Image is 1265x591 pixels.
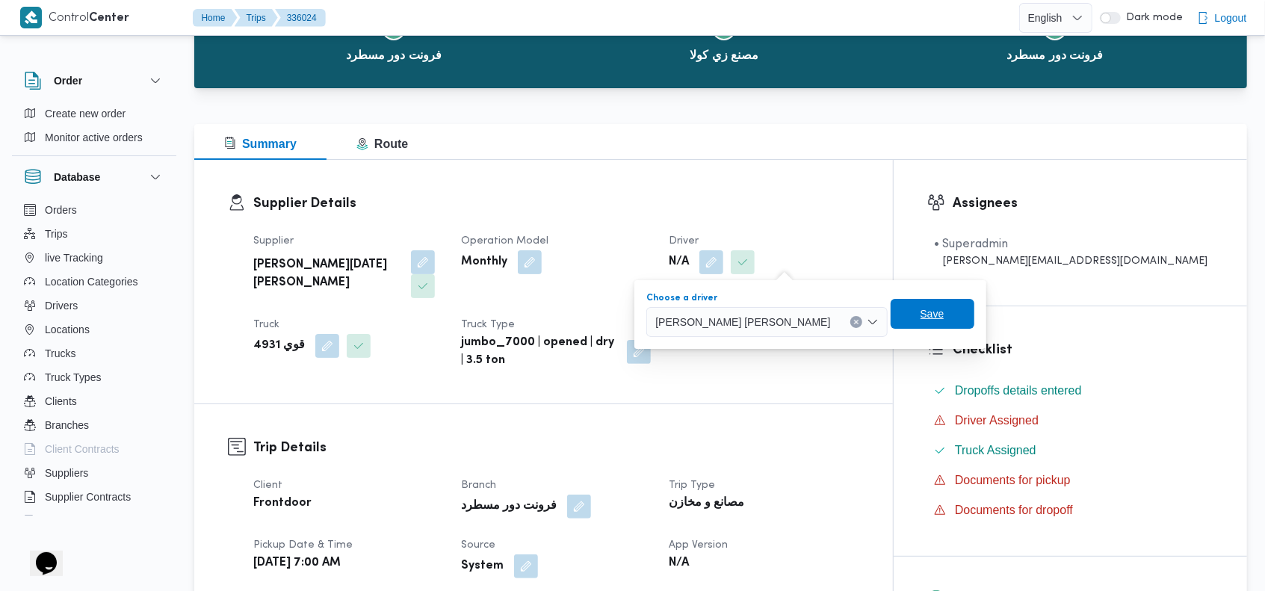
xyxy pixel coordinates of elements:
span: Orders [45,201,77,219]
span: Source [461,540,495,550]
button: Locations [18,318,170,341]
span: Truck Assigned [955,444,1036,457]
span: • Superadmin mohamed.nabil@illa.com.eg [934,235,1207,269]
button: Home [193,9,238,27]
h3: Checklist [953,340,1213,360]
span: Truck [253,320,279,329]
iframe: chat widget [15,531,63,576]
b: N/A [669,554,689,572]
button: Trips [235,9,278,27]
label: Choose a driver [646,292,717,304]
h3: Supplier Details [253,194,859,214]
button: Branches [18,413,170,437]
span: Trucks [45,344,75,362]
div: Database [12,198,176,522]
b: [DATE] 7:00 AM [253,554,341,572]
span: Pickup date & time [253,540,353,550]
span: Devices [45,512,82,530]
button: Clients [18,389,170,413]
button: Trips [18,222,170,246]
span: Summary [224,137,297,150]
span: Supplier [253,236,294,246]
span: Documents for pickup [955,474,1071,486]
h3: Assignees [953,194,1213,214]
span: [PERSON_NAME] [PERSON_NAME] [655,313,830,329]
b: Frontdoor [253,495,312,513]
span: Save [921,305,944,323]
span: Route [356,137,408,150]
span: Monitor active orders [45,129,143,146]
button: Documents for dropoff [928,498,1213,522]
span: Location Categories [45,273,138,291]
b: مصانع و مخازن [669,495,744,513]
span: Driver Assigned [955,412,1039,430]
button: Dropoffs details entered [928,379,1213,403]
button: Order [24,72,164,90]
div: Order [12,102,176,155]
div: • Superadmin [934,235,1207,253]
button: Client Contracts [18,437,170,461]
button: Supplier Contracts [18,485,170,509]
button: Database [24,168,164,186]
span: Truck Assigned [955,442,1036,460]
span: Create new order [45,105,126,123]
button: live Tracking [18,246,170,270]
span: Dropoffs details entered [955,382,1082,400]
span: فرونت دور مسطرد [346,46,442,64]
b: قوي 4931 [253,337,305,355]
button: Save [891,299,974,329]
span: Documents for dropoff [955,504,1073,516]
span: Driver [669,236,699,246]
span: Operation Model [461,236,548,246]
span: Dark mode [1121,12,1184,24]
button: Orders [18,198,170,222]
span: فرونت دور مسطرد [1006,46,1103,64]
span: Suppliers [45,464,88,482]
span: Branch [461,480,496,490]
span: Documents for pickup [955,471,1071,489]
span: Client Contracts [45,440,120,458]
button: Suppliers [18,461,170,485]
span: Truck Types [45,368,101,386]
button: Create new order [18,102,170,126]
b: N/A [669,253,689,271]
span: Truck Type [461,320,515,329]
button: Location Categories [18,270,170,294]
span: Drivers [45,297,78,315]
button: Drivers [18,294,170,318]
h3: Order [54,72,82,90]
b: Center [90,13,130,24]
span: Driver Assigned [955,414,1039,427]
button: Driver Assigned [928,409,1213,433]
span: Dropoffs details entered [955,384,1082,397]
span: App Version [669,540,728,550]
span: Trip Type [669,480,715,490]
h3: Trip Details [253,438,859,458]
button: Clear input [850,316,862,328]
span: Documents for dropoff [955,501,1073,519]
span: Branches [45,416,89,434]
button: Trucks [18,341,170,365]
button: Truck Assigned [928,439,1213,462]
span: Clients [45,392,77,410]
span: Logout [1215,9,1247,27]
b: [PERSON_NAME][DATE] [PERSON_NAME] [253,256,400,292]
div: [PERSON_NAME][EMAIL_ADDRESS][DOMAIN_NAME] [934,253,1207,269]
h3: Database [54,168,100,186]
span: live Tracking [45,249,103,267]
img: X8yXhbKr1z7QwAAAABJRU5ErkJggg== [20,7,42,28]
button: Devices [18,509,170,533]
span: Locations [45,321,90,338]
span: Supplier Contracts [45,488,131,506]
span: Client [253,480,282,490]
button: Monitor active orders [18,126,170,149]
b: jumbo_7000 | opened | dry | 3.5 ton [461,334,616,370]
b: Monthly [461,253,507,271]
span: مصنع زي كولا [690,46,759,64]
button: Logout [1191,3,1253,33]
button: Truck Types [18,365,170,389]
button: Documents for pickup [928,468,1213,492]
button: Open list of options [867,316,879,328]
b: فرونت دور مسطرد [461,498,557,516]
